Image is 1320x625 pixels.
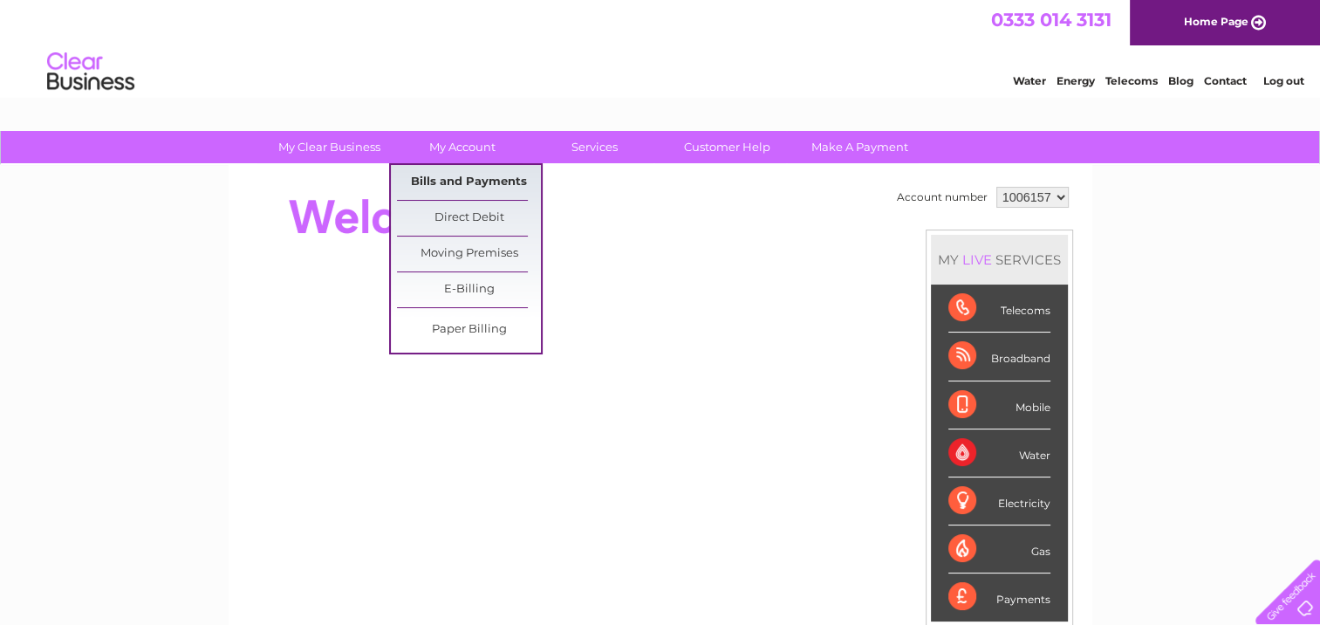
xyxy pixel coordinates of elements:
div: LIVE [959,251,995,268]
a: Contact [1204,74,1247,87]
a: Energy [1057,74,1095,87]
div: Telecoms [948,285,1050,333]
a: E-Billing [397,272,541,307]
a: Make A Payment [788,131,932,163]
div: Water [948,429,1050,477]
a: Customer Help [655,131,799,163]
a: Direct Debit [397,201,541,236]
a: Bills and Payments [397,165,541,200]
td: Account number [893,182,992,212]
a: Water [1013,74,1046,87]
a: My Clear Business [257,131,401,163]
a: Services [523,131,667,163]
a: Paper Billing [397,312,541,347]
div: MY SERVICES [931,235,1068,285]
img: logo.png [46,45,135,99]
a: Log out [1262,74,1303,87]
a: My Account [390,131,534,163]
div: Payments [948,573,1050,621]
div: Electricity [948,477,1050,525]
div: Mobile [948,381,1050,429]
a: Telecoms [1105,74,1158,87]
div: Clear Business is a trading name of Verastar Limited (registered in [GEOGRAPHIC_DATA] No. 3667643... [249,10,1073,85]
a: Blog [1168,74,1193,87]
a: Moving Premises [397,237,541,271]
a: 0333 014 3131 [991,9,1111,31]
div: Broadband [948,333,1050,381]
div: Gas [948,525,1050,573]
